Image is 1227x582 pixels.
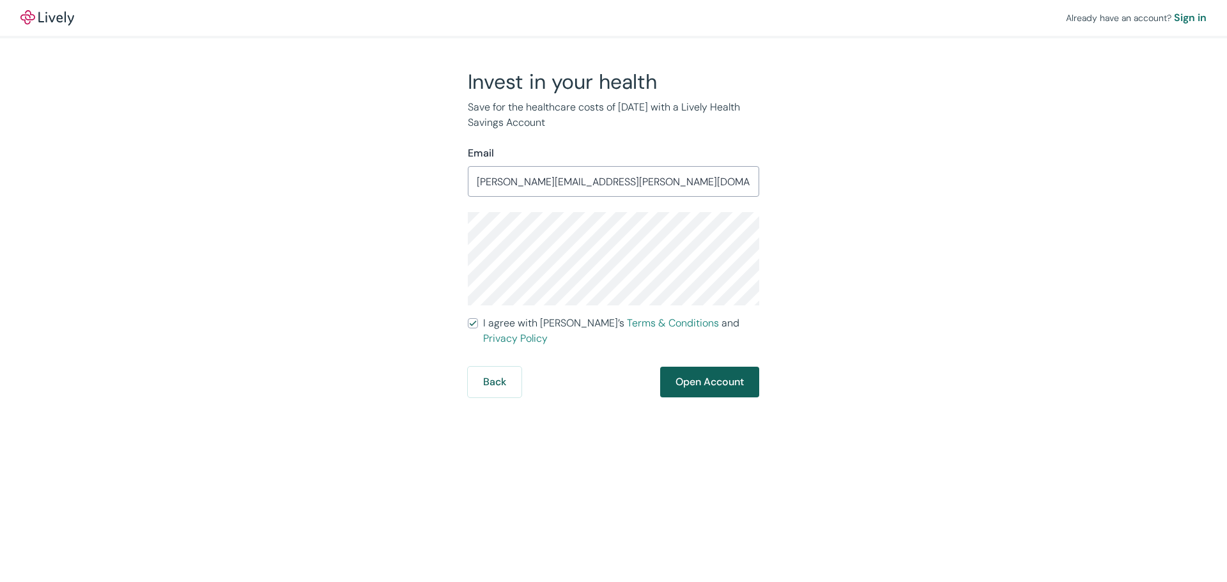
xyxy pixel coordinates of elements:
div: Already have an account? [1066,10,1207,26]
button: Open Account [660,367,759,397]
span: I agree with [PERSON_NAME]’s and [483,316,759,346]
a: Sign in [1174,10,1207,26]
button: Back [468,367,521,397]
label: Email [468,146,494,161]
a: LivelyLively [20,10,74,26]
img: Lively [20,10,74,26]
h2: Invest in your health [468,69,759,95]
p: Save for the healthcare costs of [DATE] with a Lively Health Savings Account [468,100,759,130]
a: Privacy Policy [483,332,548,345]
a: Terms & Conditions [627,316,719,330]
